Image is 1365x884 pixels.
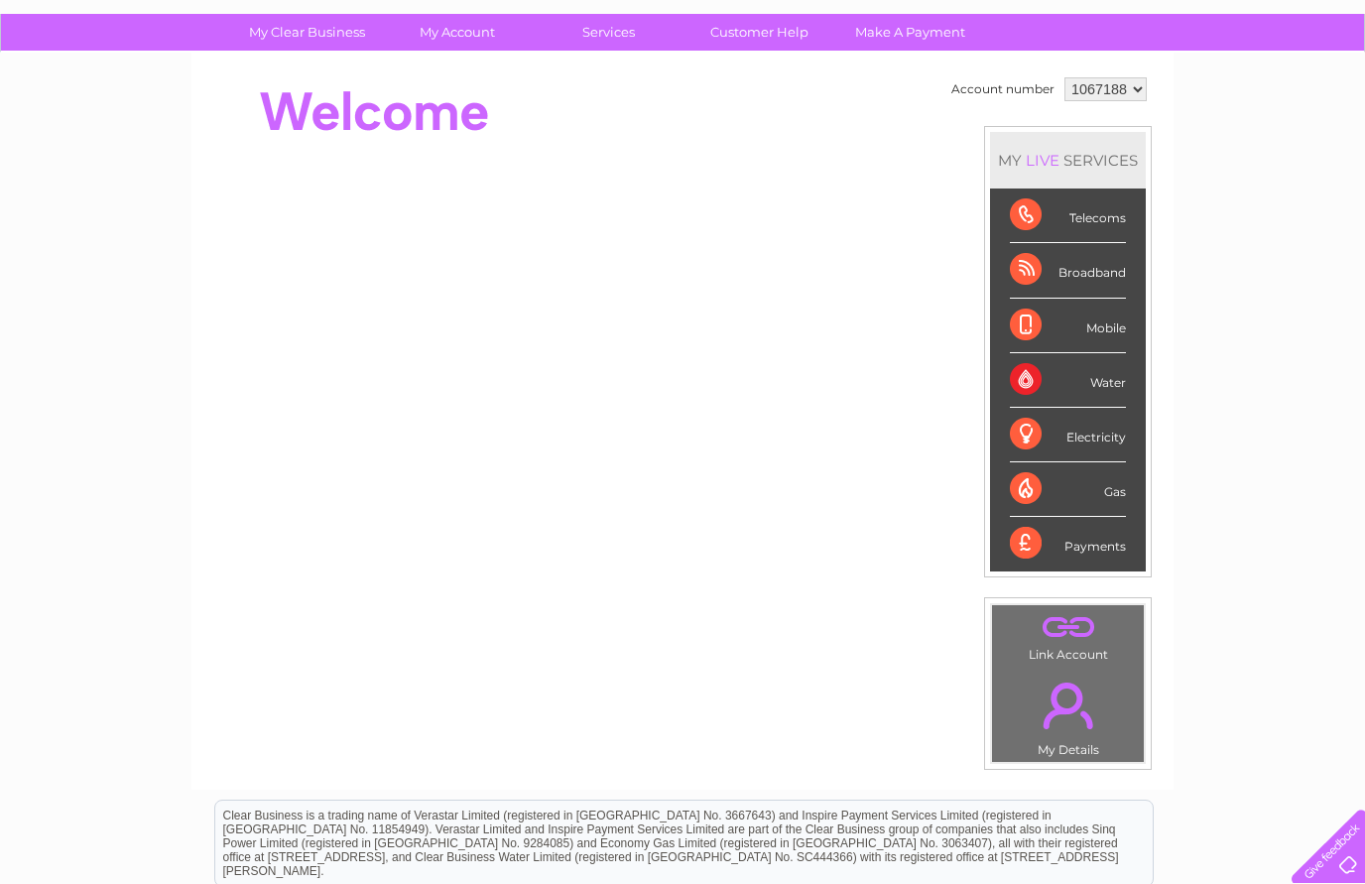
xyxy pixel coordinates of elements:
div: Payments [1010,517,1126,570]
div: LIVE [1022,151,1063,170]
a: My Account [376,14,540,51]
div: Gas [1010,462,1126,517]
div: Electricity [1010,408,1126,462]
div: Water [1010,353,1126,408]
td: Account number [946,72,1059,106]
td: Link Account [991,604,1145,667]
td: My Details [991,666,1145,763]
a: Customer Help [678,14,841,51]
a: . [997,610,1139,645]
div: Telecoms [1010,189,1126,243]
a: Services [527,14,690,51]
div: Broadband [1010,243,1126,298]
a: . [997,671,1139,740]
a: 0333 014 3131 [991,10,1128,35]
a: Telecoms [1121,84,1180,99]
div: Mobile [1010,299,1126,353]
a: Contact [1233,84,1282,99]
a: Water [1016,84,1054,99]
div: MY SERVICES [990,132,1146,189]
img: logo.png [48,52,149,112]
a: Blog [1192,84,1221,99]
div: Clear Business is a trading name of Verastar Limited (registered in [GEOGRAPHIC_DATA] No. 3667643... [215,11,1153,96]
a: Make A Payment [828,14,992,51]
a: My Clear Business [225,14,389,51]
a: Log out [1300,84,1346,99]
a: Energy [1065,84,1109,99]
